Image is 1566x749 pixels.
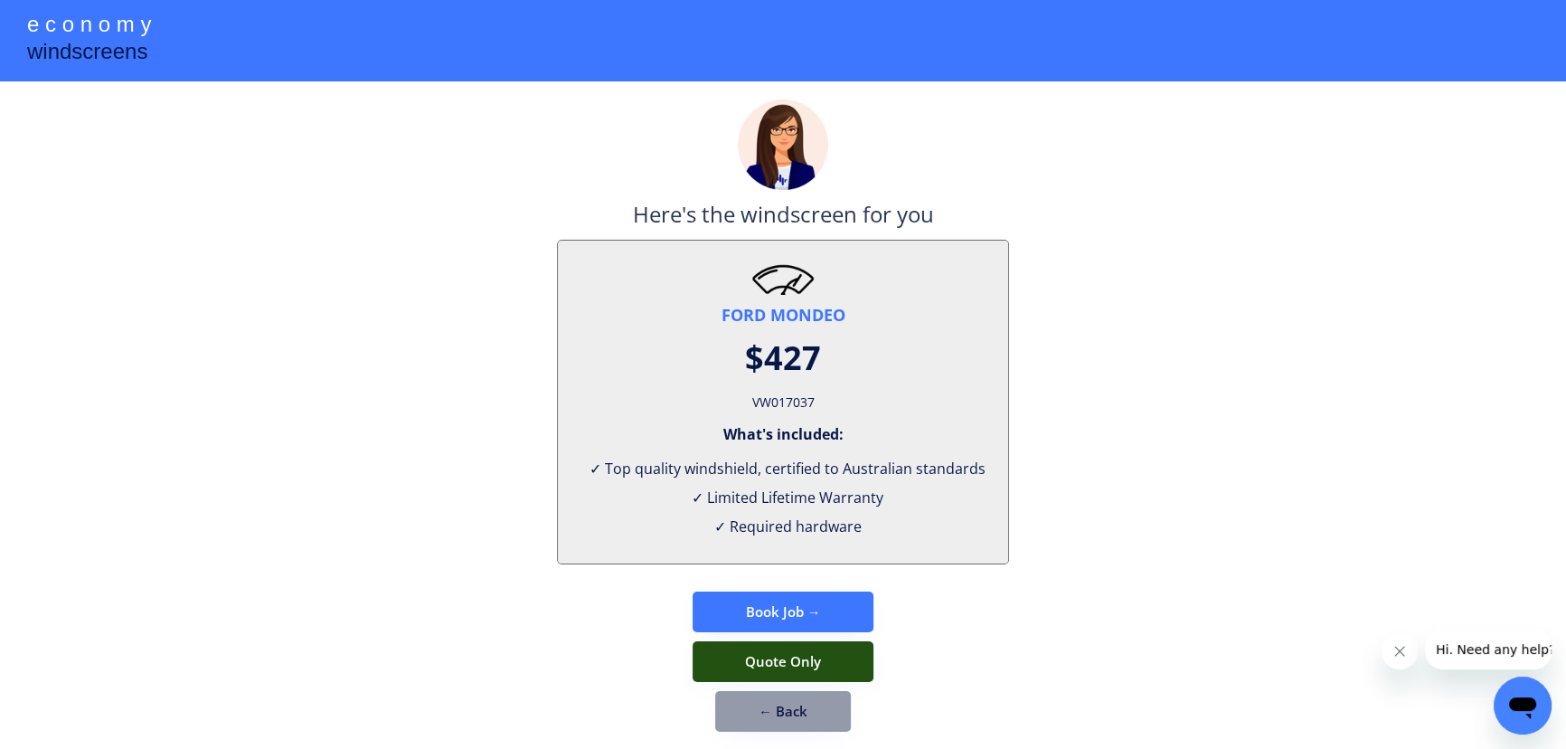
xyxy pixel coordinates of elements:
[580,454,986,541] div: ✓ Top quality windshield, certified to Australian standards ✓ Limited Lifetime Warranty ✓ Require...
[693,592,873,632] button: Book Job →
[693,641,873,682] button: Quote Only
[722,304,845,327] div: FORD MONDEO
[723,424,844,444] div: What's included:
[633,199,934,240] div: Here's the windscreen for you
[1425,630,1552,669] iframe: Message from company
[27,9,151,43] div: e c o n o m y
[27,36,147,71] div: windscreens
[1382,633,1418,669] iframe: Close message
[738,100,828,190] img: madeline.png
[751,263,815,295] img: windscreen2.png
[752,390,815,415] div: VW017037
[715,691,851,732] button: ← Back
[1494,677,1552,735] iframe: Button to launch messaging window
[11,13,130,27] span: Hi. Need any help?
[745,336,821,381] div: $427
